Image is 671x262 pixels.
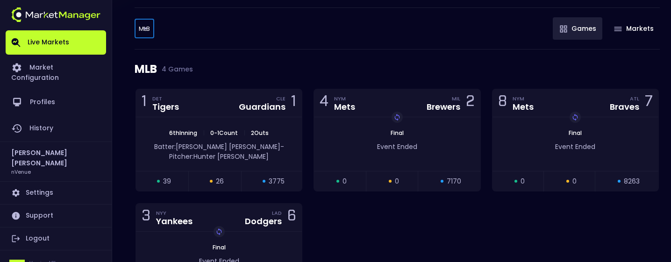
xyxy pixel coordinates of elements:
[452,95,460,102] div: MIL
[555,142,595,151] span: Event Ended
[498,94,507,112] div: 8
[166,129,200,137] span: 6th Inning
[287,209,296,226] div: 6
[447,177,461,186] span: 7170
[645,94,653,112] div: 7
[157,65,193,73] span: 4 Games
[241,129,248,137] span: |
[169,152,269,161] span: Pitcher: Hunter [PERSON_NAME]
[513,103,534,111] div: Mets
[513,95,534,102] div: NYM
[521,177,525,186] span: 0
[11,148,100,168] h2: [PERSON_NAME] [PERSON_NAME]
[334,95,355,102] div: NYM
[393,113,401,121] img: replayImg
[572,177,577,186] span: 0
[566,129,585,137] span: Final
[614,27,622,31] img: gameIcon
[142,209,150,226] div: 3
[560,25,567,33] img: gameIcon
[280,142,284,151] span: -
[6,30,106,55] a: Live Markets
[320,94,328,112] div: 4
[334,103,355,111] div: Mets
[607,17,660,40] button: Markets
[6,55,106,89] a: Market Configuration
[135,50,660,89] div: MLB
[11,168,31,175] h3: nVenue
[395,177,399,186] span: 0
[466,94,475,112] div: 2
[11,7,100,22] img: logo
[135,19,154,38] div: BAS - All
[276,95,286,102] div: CLE
[152,95,179,102] div: DET
[610,103,639,111] div: Braves
[156,217,193,226] div: Yankees
[248,129,271,137] span: 2 Outs
[553,17,602,40] button: Games
[245,217,282,226] div: Dodgers
[571,113,579,121] img: replayImg
[216,177,224,186] span: 26
[156,209,193,217] div: NYY
[142,94,147,112] div: 1
[427,103,460,111] div: Brewers
[624,177,640,186] span: 8263
[6,115,106,142] a: History
[6,89,106,115] a: Profiles
[630,95,639,102] div: ATL
[215,228,223,235] img: replayImg
[377,142,417,151] span: Event Ended
[6,182,106,204] a: Settings
[388,129,407,137] span: Final
[207,129,241,137] span: 0 - 1 Count
[6,205,106,227] a: Support
[154,142,280,151] span: Batter: [PERSON_NAME] [PERSON_NAME]
[152,103,179,111] div: Tigers
[200,129,207,137] span: |
[163,177,171,186] span: 39
[272,209,282,217] div: LAD
[6,227,106,250] a: Logout
[269,177,285,186] span: 3775
[239,103,286,111] div: Guardians
[343,177,347,186] span: 0
[291,94,296,112] div: 1
[210,243,228,251] span: Final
